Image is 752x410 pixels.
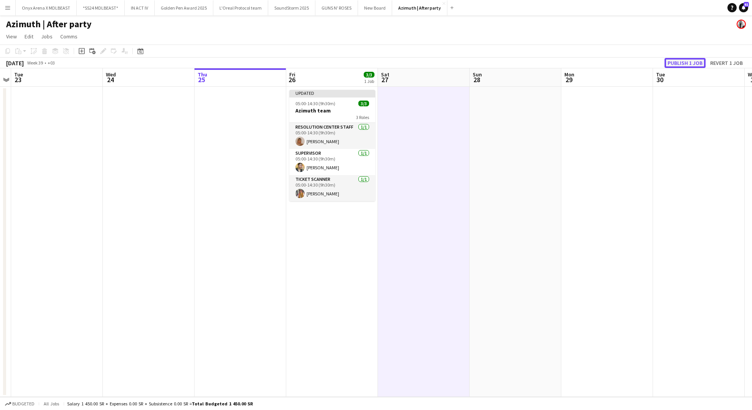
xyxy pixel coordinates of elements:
span: All jobs [42,401,61,407]
a: 61 [739,3,748,12]
span: 24 [105,75,116,84]
app-user-avatar: Ali Shamsan [737,20,746,29]
div: +03 [48,60,55,66]
span: 61 [744,2,749,7]
div: [DATE] [6,59,24,67]
button: Budgeted [4,400,36,408]
button: Azimuth | After party [392,0,447,15]
span: 3/3 [358,101,369,106]
span: Budgeted [12,401,35,407]
span: Week 39 [25,60,45,66]
span: Thu [198,71,207,78]
app-job-card: Updated05:00-14:30 (9h30m)3/3Azimuth team3 RolesResolution Center Staff1/105:00-14:30 (9h30m)[PER... [289,90,375,201]
span: Tue [656,71,665,78]
button: Revert 1 job [707,58,746,68]
button: Onyx Arena X MDLBEAST [16,0,77,15]
span: Mon [564,71,574,78]
a: Edit [21,31,36,41]
span: View [6,33,17,40]
span: Total Budgeted 1 450.00 SR [192,401,253,407]
span: 25 [196,75,207,84]
button: *SS24 MDLBEAST* [77,0,125,15]
span: Wed [106,71,116,78]
span: Tue [14,71,23,78]
a: View [3,31,20,41]
span: 28 [472,75,482,84]
span: 3 Roles [356,114,369,120]
button: IN ACT IV [125,0,155,15]
span: 27 [380,75,389,84]
div: Salary 1 450.00 SR + Expenses 0.00 SR + Subsistence 0.00 SR = [67,401,253,407]
div: Updated [289,90,375,96]
button: New Board [358,0,392,15]
span: 3/3 [364,72,374,78]
h3: Azimuth team [289,107,375,114]
a: Comms [57,31,81,41]
span: Fri [289,71,295,78]
div: 1 Job [364,78,374,84]
span: 30 [655,75,665,84]
app-card-role: Supervisor1/105:00-14:30 (9h30m)[PERSON_NAME] [289,149,375,175]
button: Publish 1 job [665,58,706,68]
span: Jobs [41,33,53,40]
span: 26 [288,75,295,84]
app-card-role: Resolution Center Staff1/105:00-14:30 (9h30m)[PERSON_NAME] [289,123,375,149]
span: Edit [25,33,33,40]
span: 23 [13,75,23,84]
button: Golden Pen Award 2025 [155,0,213,15]
button: SoundStorm 2025 [268,0,315,15]
a: Jobs [38,31,56,41]
span: 29 [563,75,574,84]
button: GUNS N' ROSES [315,0,358,15]
h1: Azimuth | After party [6,18,92,30]
span: Sun [473,71,482,78]
span: Sat [381,71,389,78]
span: 05:00-14:30 (9h30m) [295,101,335,106]
span: Comms [60,33,78,40]
button: L'Oreal Protocol team [213,0,268,15]
app-card-role: Ticket Scanner1/105:00-14:30 (9h30m)[PERSON_NAME] [289,175,375,201]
